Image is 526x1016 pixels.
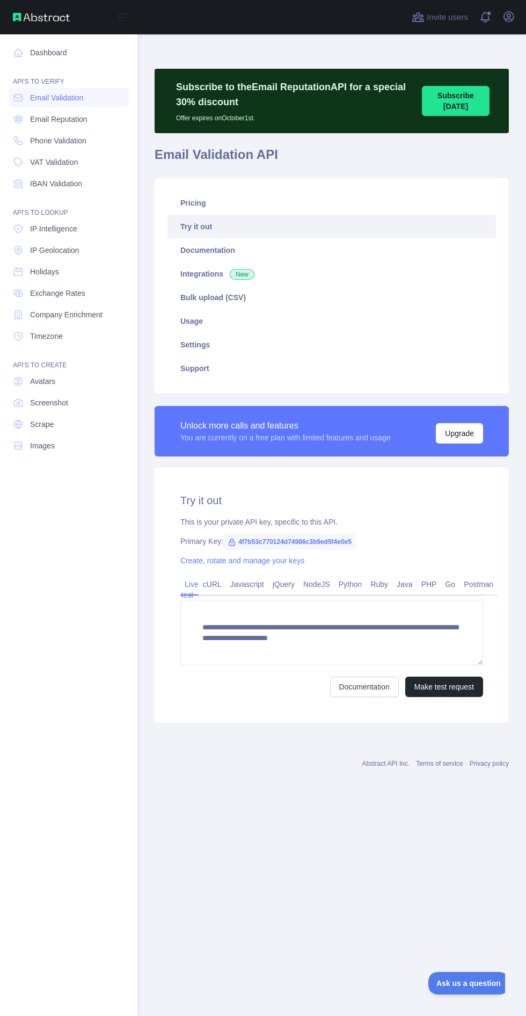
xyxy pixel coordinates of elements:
[9,326,129,346] a: Timezone
[9,436,129,455] a: Images
[9,219,129,238] a: IP Intelligence
[180,536,483,547] div: Primary Key:
[9,64,129,86] div: API'S TO VERIFY
[9,241,129,260] a: IP Geolocation
[176,110,411,122] p: Offer expires on October 1st.
[30,245,79,256] span: IP Geolocation
[176,79,411,110] p: Subscribe to the Email Reputation API for a special 30 % discount
[30,419,54,430] span: Scrape
[180,517,483,527] div: This is your private API key, specific to this API.
[268,576,299,593] a: jQuery
[167,215,496,238] a: Try it out
[30,331,63,342] span: Timezone
[30,266,59,277] span: Holidays
[422,86,490,116] button: Subscribe [DATE]
[230,269,254,280] span: New
[167,262,496,286] a: Integrations New
[30,178,82,189] span: IBAN Validation
[30,397,68,408] span: Screenshot
[13,13,70,21] img: Abstract API
[417,576,441,593] a: PHP
[428,972,505,995] iframe: Toggle Customer Support
[366,576,392,593] a: Ruby
[427,11,468,24] span: Invite users
[441,576,459,593] a: Go
[362,760,410,767] a: Abstract API Inc.
[436,423,483,444] button: Upgrade
[30,135,86,146] span: Phone Validation
[167,238,496,262] a: Documentation
[180,493,483,508] h2: Try it out
[167,286,496,309] a: Bulk upload (CSV)
[9,284,129,303] a: Exchange Rates
[405,677,483,697] button: Make test request
[30,309,103,320] span: Company Enrichment
[9,110,129,129] a: Email Reputation
[9,372,129,391] a: Avatars
[470,760,509,767] a: Privacy policy
[223,534,356,550] span: 4f7b53c770124d74986c3b9ed5f4e0e5
[30,157,78,168] span: VAT Validation
[155,146,509,172] h1: Email Validation API
[9,262,129,281] a: Holidays
[30,114,87,125] span: Email Reputation
[180,576,199,604] a: Live test
[180,432,391,443] div: You are currently on a free plan with limited features and usage
[180,419,391,432] div: Unlock more calls and features
[9,174,129,193] a: IBAN Validation
[167,333,496,357] a: Settings
[30,92,83,103] span: Email Validation
[9,348,129,369] div: API'S TO CREATE
[9,88,129,107] a: Email Validation
[9,43,129,62] a: Dashboard
[30,376,55,387] span: Avatars
[167,191,496,215] a: Pricing
[299,576,334,593] a: NodeJS
[167,357,496,380] a: Support
[330,677,399,697] a: Documentation
[416,760,463,767] a: Terms of service
[9,415,129,434] a: Scrape
[459,576,498,593] a: Postman
[334,576,367,593] a: Python
[30,440,55,451] span: Images
[180,556,304,565] a: Create, rotate and manage your keys
[410,9,470,26] button: Invite users
[9,195,129,217] div: API'S TO LOOKUP
[167,309,496,333] a: Usage
[9,393,129,412] a: Screenshot
[9,305,129,324] a: Company Enrichment
[9,131,129,150] a: Phone Validation
[226,576,268,593] a: Javascript
[199,576,226,593] a: cURL
[30,288,85,299] span: Exchange Rates
[392,576,417,593] a: Java
[30,223,77,234] span: IP Intelligence
[9,153,129,172] a: VAT Validation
